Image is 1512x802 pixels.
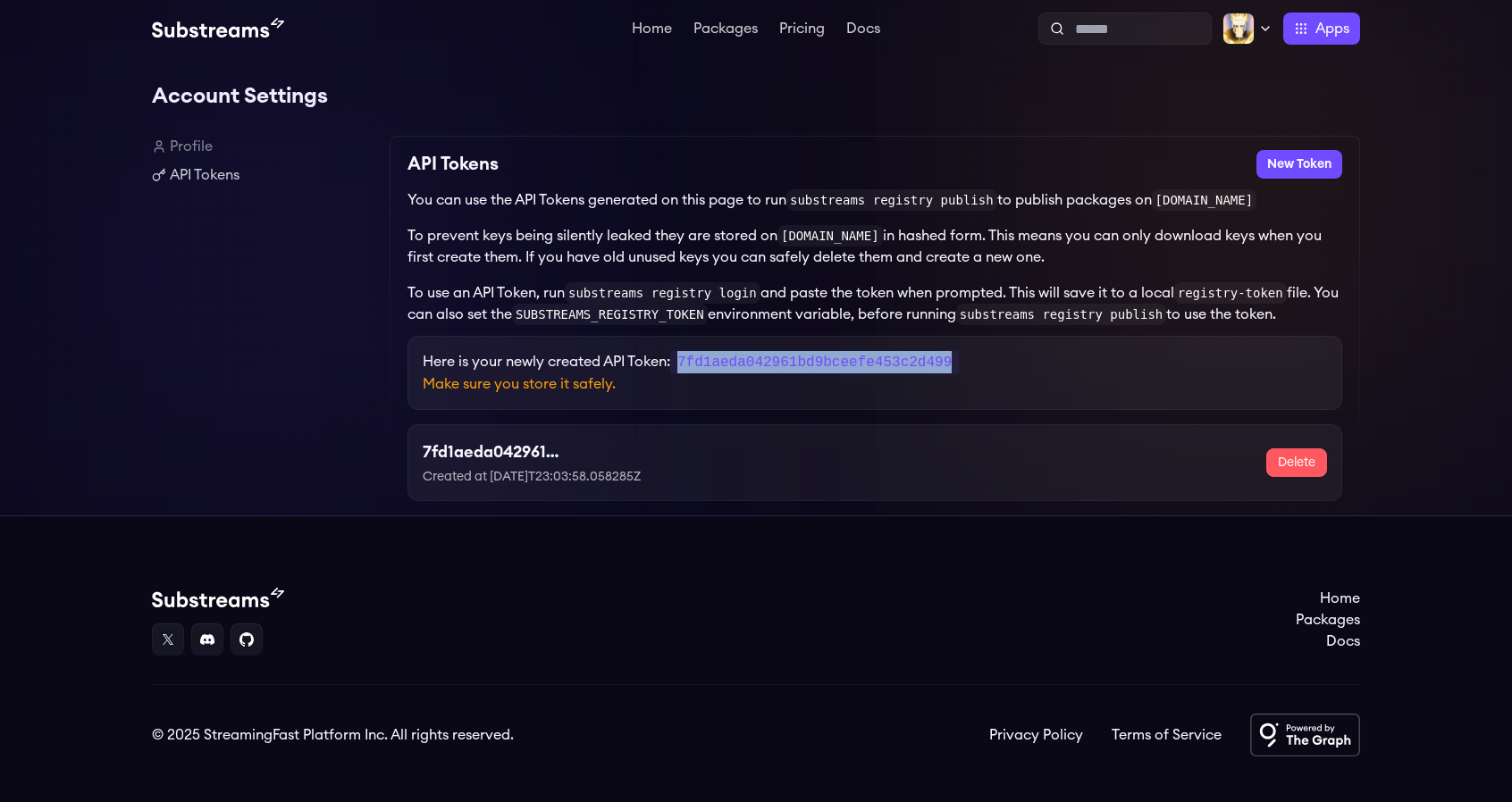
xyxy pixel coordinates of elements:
[152,79,1360,114] h1: Account Settings
[670,351,959,374] code: 7fd1aeda042961bd9bceefe453c2d499
[1296,588,1360,609] a: Home
[152,136,375,157] a: Profile
[407,150,499,179] h2: API Tokens
[407,282,1342,325] p: To use an API Token, run and paste the token when prompted. This will save it to a local file. Yo...
[1222,13,1255,45] img: Profile
[423,373,1327,395] p: Make sure you store it safely.
[1152,189,1257,211] code: [DOMAIN_NAME]
[1296,609,1360,631] a: Packages
[1174,282,1287,304] code: registry-token
[152,164,375,186] a: API Tokens
[690,21,761,39] a: Packages
[423,351,1327,373] p: Here is your newly created API Token:
[1266,448,1327,477] button: Delete
[628,21,676,39] a: Home
[777,225,883,246] code: [DOMAIN_NAME]
[1250,714,1360,756] img: Powered by The Graph
[565,282,760,304] code: substreams registry login
[423,439,568,464] h3: 7fd1aeda042961bd9bceefe453c2d499
[1112,724,1222,746] a: Terms of Service
[152,588,284,609] img: Substream's logo
[776,21,828,39] a: Pricing
[1256,150,1342,179] button: New Token
[407,189,1342,211] p: You can use the API Tokens generated on this page to run to publish packages on
[1296,631,1360,652] a: Docs
[407,225,1342,268] p: To prevent keys being silently leaked they are stored on in hashed form. This means you can only ...
[152,18,284,39] img: Substream's logo
[843,21,884,39] a: Docs
[956,304,1167,325] code: substreams registry publish
[152,724,514,746] div: © 2025 StreamingFast Platform Inc. All rights reserved.
[512,304,708,325] code: SUBSTREAMS_REGISTRY_TOKEN
[989,724,1083,746] a: Privacy Policy
[786,189,997,211] code: substreams registry publish
[423,468,713,486] p: Created at [DATE]T23:03:58.058285Z
[1315,18,1349,39] span: Apps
